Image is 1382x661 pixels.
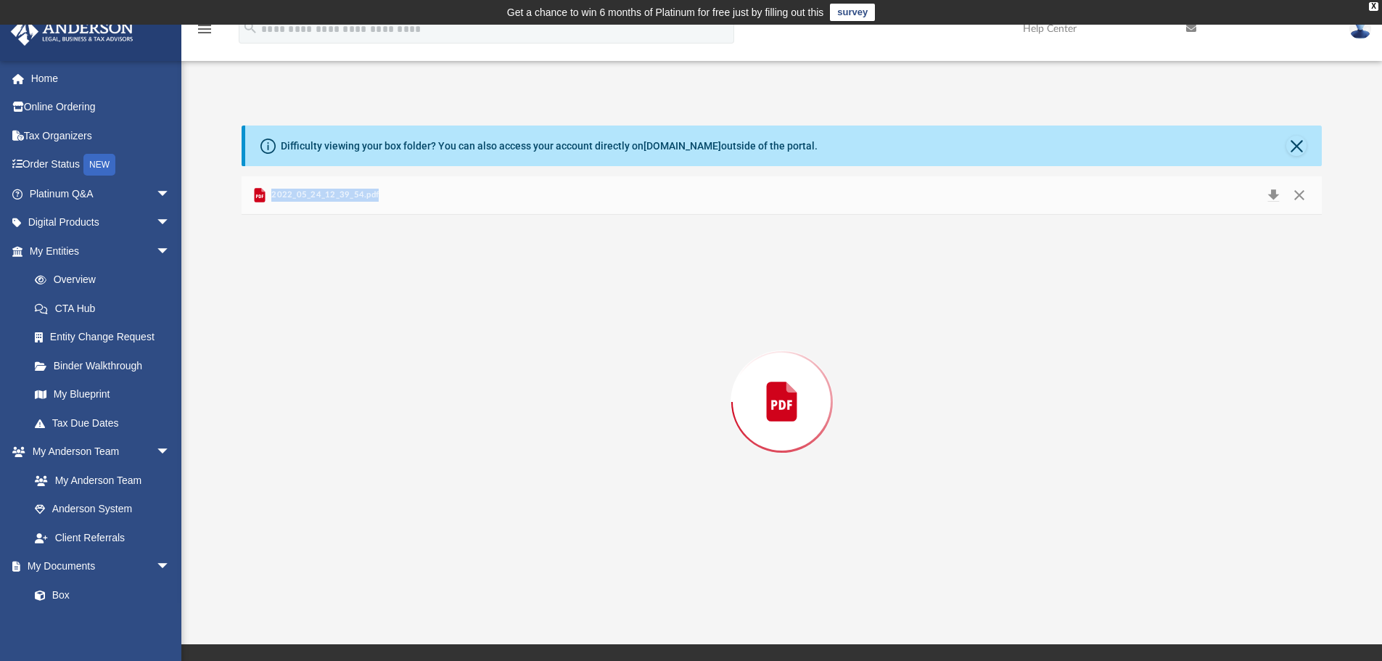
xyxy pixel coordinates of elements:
[20,580,178,609] a: Box
[20,351,192,380] a: Binder Walkthrough
[20,294,192,323] a: CTA Hub
[20,266,192,295] a: Overview
[281,139,818,154] div: Difficulty viewing your box folder? You can also access your account directly on outside of the p...
[507,4,824,21] div: Get a chance to win 6 months of Platinum for free just by filling out this
[20,466,178,495] a: My Anderson Team
[10,93,192,122] a: Online Ordering
[20,323,192,352] a: Entity Change Request
[10,64,192,93] a: Home
[643,140,721,152] a: [DOMAIN_NAME]
[156,179,185,209] span: arrow_drop_down
[1286,136,1307,156] button: Close
[156,552,185,582] span: arrow_drop_down
[20,408,192,438] a: Tax Due Dates
[20,523,185,552] a: Client Referrals
[1260,185,1286,205] button: Download
[196,20,213,38] i: menu
[156,208,185,238] span: arrow_drop_down
[10,438,185,467] a: My Anderson Teamarrow_drop_down
[83,154,115,176] div: NEW
[156,237,185,266] span: arrow_drop_down
[10,150,192,180] a: Order StatusNEW
[242,176,1323,589] div: Preview
[10,237,192,266] a: My Entitiesarrow_drop_down
[20,380,185,409] a: My Blueprint
[10,121,192,150] a: Tax Organizers
[268,189,379,202] span: 2022_05_24_12_39_54.pdf
[242,20,258,36] i: search
[1286,185,1312,205] button: Close
[1349,18,1371,39] img: User Pic
[196,28,213,38] a: menu
[10,179,192,208] a: Platinum Q&Aarrow_drop_down
[830,4,875,21] a: survey
[7,17,138,46] img: Anderson Advisors Platinum Portal
[156,438,185,467] span: arrow_drop_down
[10,208,192,237] a: Digital Productsarrow_drop_down
[1369,2,1378,11] div: close
[10,552,185,581] a: My Documentsarrow_drop_down
[20,495,185,524] a: Anderson System
[20,609,185,639] a: Meeting Minutes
